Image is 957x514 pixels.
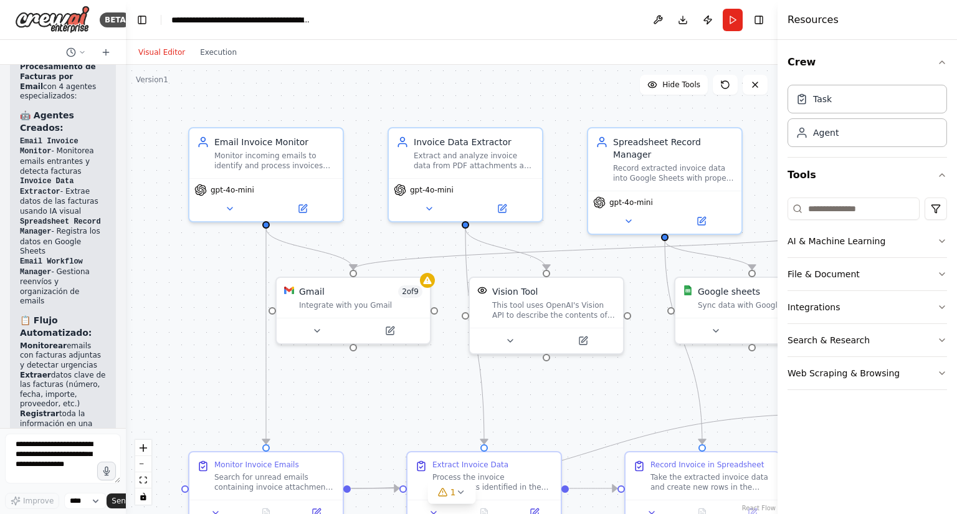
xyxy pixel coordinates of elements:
div: Spreadsheet Record Manager [613,136,734,161]
div: Invoice Data Extractor [414,136,535,148]
div: Integrate with you Gmail [299,300,422,310]
g: Edge from 154e1d73-5968-4f2a-b32a-ed4770d148c4 to 5b95413d-ecae-4eea-9a7b-6d7463a1df4d [659,240,708,444]
g: Edge from d4ef1926-d393-48e3-9d82-419e175b3e13 to 37a3ab31-9b70-4ee2-a088-b27c8d46de7c [260,228,272,444]
div: Extract Invoice Data [432,460,508,470]
div: Search for unread emails containing invoice attachments (PDF files or images) in the Gmail inbox.... [214,472,335,492]
img: Gmail [284,285,294,295]
span: gpt-4o-mini [609,198,653,207]
button: Open in side panel [467,201,537,216]
g: Edge from 87609e7f-136f-4284-8b3e-d8a5b0020519 to da125936-052a-462b-b4bc-0846041a2afb [459,228,553,269]
button: Tools [788,158,947,193]
strong: Sistema Automatizado de Procesamiento de Facturas por Email [20,43,102,90]
p: He creado tu con 4 agentes especializados: [20,43,106,102]
li: toda la información en una hoja de cálculo organizada [20,409,106,448]
button: Hide left sidebar [133,11,151,29]
h4: Resources [788,12,839,27]
div: Version 1 [136,75,168,85]
button: zoom out [135,456,151,472]
div: Monitor Invoice Emails [214,460,299,470]
button: Improve [5,493,59,509]
div: Gmail [299,285,325,298]
span: Hide Tools [662,80,700,90]
button: Switch to previous chat [61,45,91,60]
code: Spreadsheet Record Manager [20,217,101,237]
button: AI & Machine Learning [788,225,947,257]
div: GmailGmail2of9Integrate with you Gmail [275,277,431,345]
g: Edge from 37a3ab31-9b70-4ee2-a088-b27c8d46de7c to 0643f66e-48eb-4cad-a10c-6bb973583d7d [351,407,835,495]
div: BETA [100,12,131,27]
button: Hide Tools [640,75,708,95]
button: Execution [193,45,244,60]
a: React Flow attribution [742,505,776,512]
button: fit view [135,472,151,488]
div: Sync data with Google Sheets [698,300,821,310]
button: Visual Editor [131,45,193,60]
div: Email Invoice MonitorMonitor incoming emails to identify and process invoices from attachments, e... [188,127,344,222]
code: Email Workflow Manager [20,257,83,277]
li: - Gestiona reenvíos y organización de emails [20,257,106,307]
div: Vision Tool [492,285,538,298]
button: Integrations [788,291,947,323]
button: Send [107,493,145,508]
button: toggle interactivity [135,488,151,505]
button: Web Scraping & Browsing [788,357,947,389]
li: emails con facturas adjuntas y detectar urgencias [20,341,106,371]
div: Spreadsheet Record ManagerRecord extracted invoice data into Google Sheets with proper formatting... [587,127,743,235]
div: Process the invoice attachments identified in the previous step to extract key financial data inc... [432,472,553,492]
div: Google SheetsGoogle sheetsSync data with Google Sheets [674,277,830,345]
g: Edge from b5a47683-6a44-476a-9e56-b5bd6d44101d to 131e06c9-ff42-4e9d-817b-e431e26b28ea [347,228,870,269]
div: Take the extracted invoice data and create new rows in the designated Google Sheets document for ... [650,472,771,492]
strong: Monitorear [20,341,67,350]
li: - Extrae datos de las facturas usando IA visual [20,176,106,216]
strong: Extraer [20,371,51,379]
h3: 🤖 Agentes Creados: [20,109,106,134]
button: Hide right sidebar [750,11,768,29]
div: VisionToolVision ToolThis tool uses OpenAI's Vision API to describe the contents of an image. [469,277,624,355]
div: Record extracted invoice data into Google Sheets with proper formatting and organization, maintai... [613,163,734,183]
span: Improve [23,496,54,506]
div: Google sheets [698,285,760,298]
div: This tool uses OpenAI's Vision API to describe the contents of an image. [492,300,616,320]
g: Edge from 154e1d73-5968-4f2a-b32a-ed4770d148c4 to f121314f-df3b-4f50-986c-ca15bd88ce44 [659,240,758,269]
button: Open in side panel [753,323,824,338]
img: Google Sheets [683,285,693,295]
div: Task [813,93,832,105]
li: datos clave de las facturas (número, fecha, importe, proveedor, etc.) [20,371,106,409]
div: Extract and analyze invoice data from PDF attachments and images, identifying key financial infor... [414,151,535,171]
span: Number of enabled actions [398,285,422,298]
div: Crew [788,80,947,157]
code: Email Invoice Monitor [20,137,79,156]
button: zoom in [135,440,151,456]
span: gpt-4o-mini [410,185,454,195]
span: Send [112,496,130,506]
li: - Registra los datos en Google Sheets [20,217,106,257]
strong: Registrar [20,409,59,418]
g: Edge from 6dde5407-c156-46e9-8d0d-82d2269472ee to 5b95413d-ecae-4eea-9a7b-6d7463a1df4d [569,482,617,495]
g: Edge from d4ef1926-d393-48e3-9d82-419e175b3e13 to 131e06c9-ff42-4e9d-817b-e431e26b28ea [260,228,359,269]
code: Invoice Data Extractor [20,177,74,196]
div: Email Invoice Monitor [214,136,335,148]
g: Edge from 37a3ab31-9b70-4ee2-a088-b27c8d46de7c to 6dde5407-c156-46e9-8d0d-82d2269472ee [351,482,399,495]
div: Tools [788,193,947,400]
g: Edge from 87609e7f-136f-4284-8b3e-d8a5b0020519 to 6dde5407-c156-46e9-8d0d-82d2269472ee [459,228,490,444]
li: - Monitorea emails entrantes y detecta facturas [20,136,106,176]
span: gpt-4o-mini [211,185,254,195]
button: Start a new chat [96,45,116,60]
button: Open in side panel [355,323,425,338]
button: 1 [428,481,476,504]
button: Search & Research [788,324,947,356]
button: Crew [788,45,947,80]
img: VisionTool [477,285,487,295]
span: 1 [450,486,456,498]
div: Invoice Data ExtractorExtract and analyze invoice data from PDF attachments and images, identifyi... [388,127,543,222]
img: Logo [15,6,90,34]
div: Monitor incoming emails to identify and process invoices from attachments, ensuring all invoice-r... [214,151,335,171]
h3: 📋 Flujo Automatizado: [20,314,106,339]
div: Record Invoice in Spreadsheet [650,460,764,470]
button: Open in side panel [548,333,618,348]
div: React Flow controls [135,440,151,505]
div: Agent [813,126,839,139]
button: File & Document [788,258,947,290]
button: Open in side panel [666,214,736,229]
button: Open in side panel [267,201,338,216]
